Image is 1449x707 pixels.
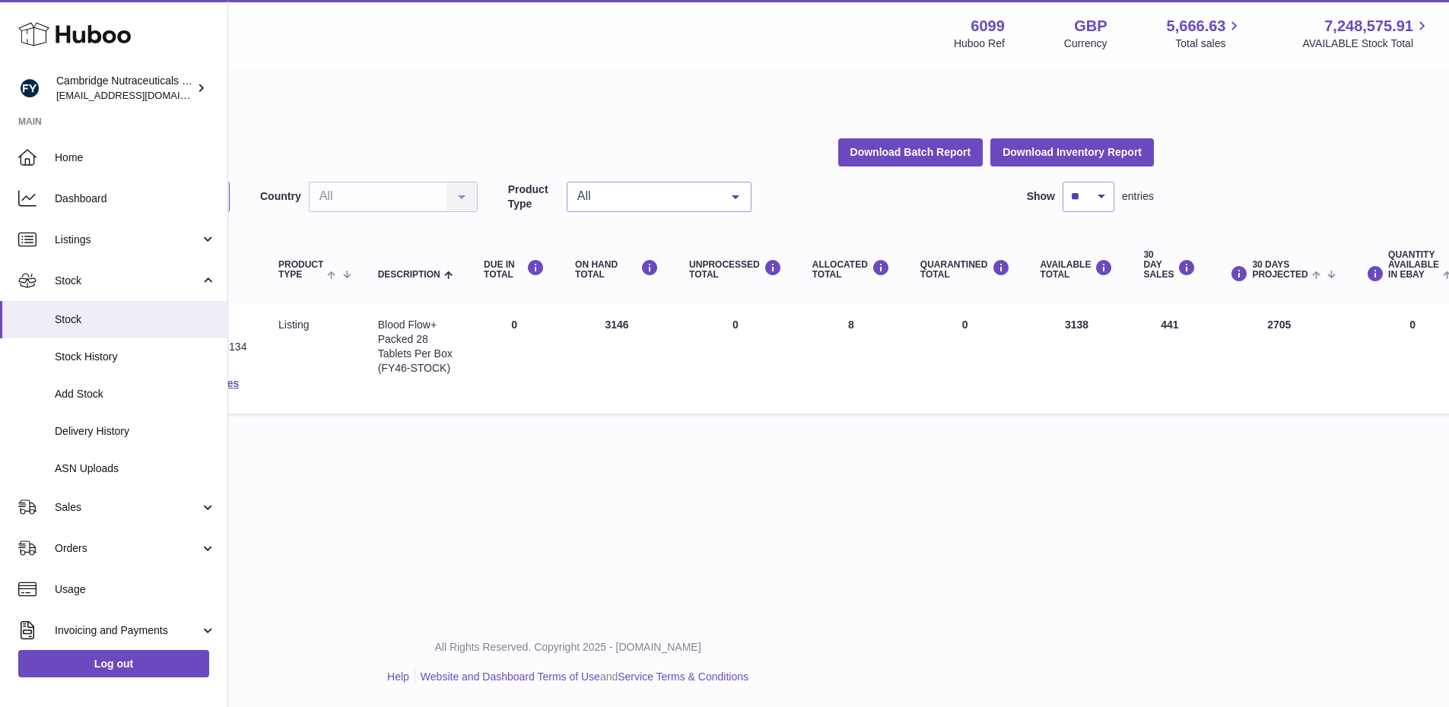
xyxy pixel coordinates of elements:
div: Currency [1064,36,1107,51]
div: AVAILABLE Total [1041,259,1114,280]
td: 8 [797,303,905,414]
span: Stock History [55,350,216,364]
span: Listings [55,233,200,247]
a: Log out [18,650,209,677]
a: Service Terms & Conditions [618,671,748,683]
span: Invoicing and Payments [55,623,200,638]
label: Product Type [508,182,559,211]
span: Sales [55,500,200,515]
td: 0 [469,303,560,414]
td: 2705 [1211,303,1347,414]
div: Cambridge Nutraceuticals Ltd [56,74,193,103]
span: Total sales [1175,36,1243,51]
a: Website and Dashboard Terms of Use [421,671,600,683]
span: Home [55,151,216,165]
a: Help [387,671,409,683]
span: All [574,189,720,204]
a: 5,666.63 Total sales [1167,16,1244,51]
td: 3146 [560,303,674,414]
strong: GBP [1074,16,1107,36]
span: Usage [55,582,216,597]
div: QUARANTINED Total [920,259,1010,280]
span: 30 DAYS PROJECTED [1252,260,1308,280]
span: entries [1122,189,1154,204]
span: Product Type [278,260,323,280]
div: ON HAND Total [575,259,659,280]
span: Stock [55,274,200,288]
label: Show [1027,189,1055,204]
div: DUE IN TOTAL [484,259,545,280]
span: 7,248,575.91 [1324,16,1413,36]
button: Download Batch Report [838,138,983,166]
div: Blood Flow+ Packed 28 Tablets Per Box (FY46-STOCK) [378,318,453,376]
span: listing [278,319,309,331]
div: ALLOCATED Total [812,259,890,280]
span: Delivery History [55,424,216,439]
span: Stock [55,312,216,327]
span: [EMAIL_ADDRESS][DOMAIN_NAME] [56,89,224,101]
span: ASN Uploads [55,461,216,476]
td: 3138 [1025,303,1129,414]
span: 5,666.63 [1167,16,1226,36]
div: UNPROCESSED Total [689,259,782,280]
strong: 6099 [971,16,1005,36]
span: Quantity Available in eBay [1388,250,1439,281]
span: Dashboard [55,192,216,206]
a: 7,248,575.91 AVAILABLE Stock Total [1302,16,1431,51]
span: AVAILABLE Stock Total [1302,36,1431,51]
img: huboo@camnutra.com [18,77,41,100]
td: 0 [674,303,797,414]
button: Download Inventory Report [990,138,1154,166]
span: Orders [55,541,200,556]
td: 441 [1128,303,1211,414]
label: Country [260,189,301,204]
div: 30 DAY SALES [1143,250,1196,281]
li: and [415,670,748,684]
div: Huboo Ref [954,36,1005,51]
span: Description [378,270,440,280]
span: Add Stock [55,387,216,401]
span: 0 [962,319,968,331]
